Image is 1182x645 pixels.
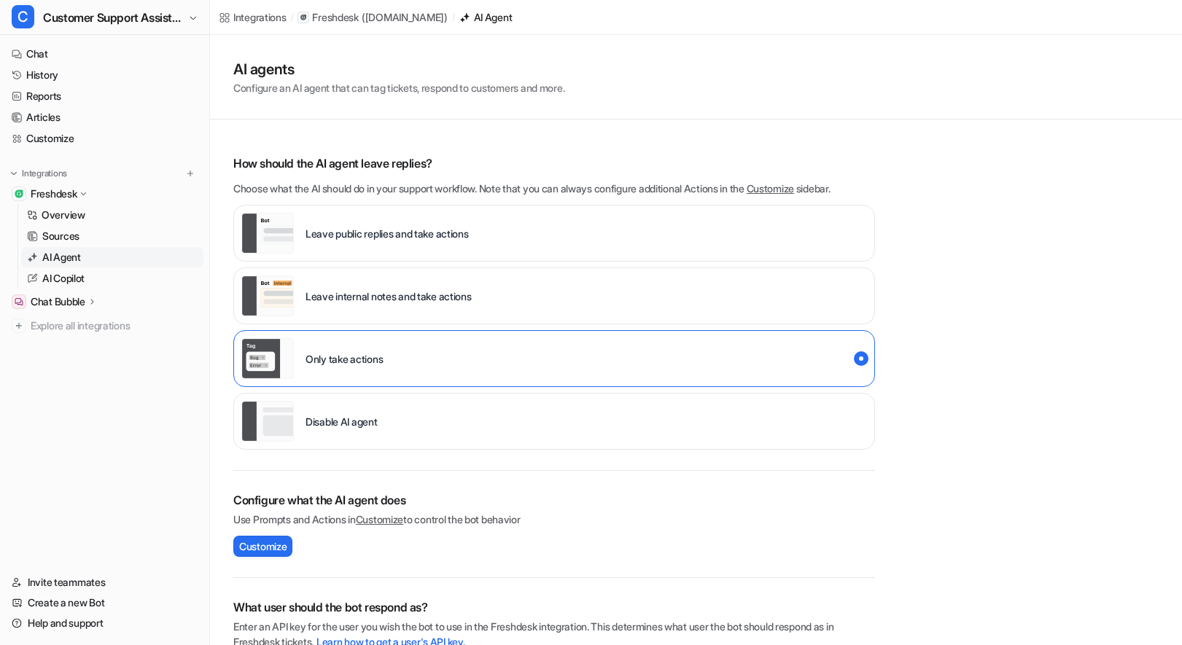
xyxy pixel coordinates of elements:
span: C [12,5,34,28]
p: Configure an AI agent that can tag tickets, respond to customers and more. [233,80,564,95]
span: / [291,11,294,24]
a: AI Agent [21,247,203,267]
h1: AI agents [233,58,564,80]
button: Customize [233,536,292,557]
p: Sources [42,229,79,243]
span: / [452,11,455,24]
img: Disable AI agent [241,401,294,442]
div: live::external_reply [233,205,875,262]
p: Integrations [22,168,67,179]
p: Disable AI agent [306,414,378,429]
a: Customize [747,182,794,195]
p: ( [DOMAIN_NAME] ) [362,10,448,25]
div: paused::disabled [233,393,875,450]
p: Chat Bubble [31,294,85,309]
span: Customer Support Assistant [43,7,184,28]
a: AI Agent [459,9,513,25]
p: AI Copilot [42,271,85,286]
p: AI Agent [42,250,81,265]
img: Only take actions [241,338,294,379]
p: Freshdesk [31,187,77,201]
a: Help and support [6,613,203,633]
p: Use Prompts and Actions in to control the bot behavior [233,512,875,527]
a: Create a new Bot [6,593,203,613]
a: Customize [6,128,203,149]
div: Integrations [233,9,287,25]
img: menu_add.svg [185,168,195,179]
a: Freshdesk([DOMAIN_NAME]) [298,10,447,25]
a: Articles [6,107,203,128]
span: Customize [239,539,287,554]
a: History [6,65,203,85]
button: Integrations [6,166,71,181]
p: Leave internal notes and take actions [306,289,472,304]
img: Chat Bubble [15,297,23,306]
img: expand menu [9,168,19,179]
p: Only take actions [306,351,383,367]
img: explore all integrations [12,318,26,333]
a: Invite teammates [6,572,203,593]
p: Overview [42,208,85,222]
div: AI Agent [474,9,513,25]
img: Freshdesk [15,189,23,198]
a: Integrations [219,9,287,25]
h2: Configure what the AI agent does [233,491,875,509]
h2: What user should the bot respond as? [233,598,875,616]
div: live::internal_reply [233,267,875,324]
span: Explore all integrations [31,314,198,337]
p: Freshdesk [312,10,358,25]
p: Leave public replies and take actions [306,226,469,241]
a: AI Copilot [21,268,203,289]
a: Reports [6,86,203,106]
a: Chat [6,44,203,64]
p: How should the AI agent leave replies? [233,155,875,172]
a: Customize [356,513,403,525]
img: Leave internal notes and take actions [241,275,294,316]
a: Sources [21,226,203,246]
p: Choose what the AI should do in your support workflow. Note that you can always configure additio... [233,181,875,196]
a: Explore all integrations [6,316,203,336]
div: live::disabled [233,330,875,387]
img: Leave public replies and take actions [241,213,294,254]
a: Overview [21,205,203,225]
